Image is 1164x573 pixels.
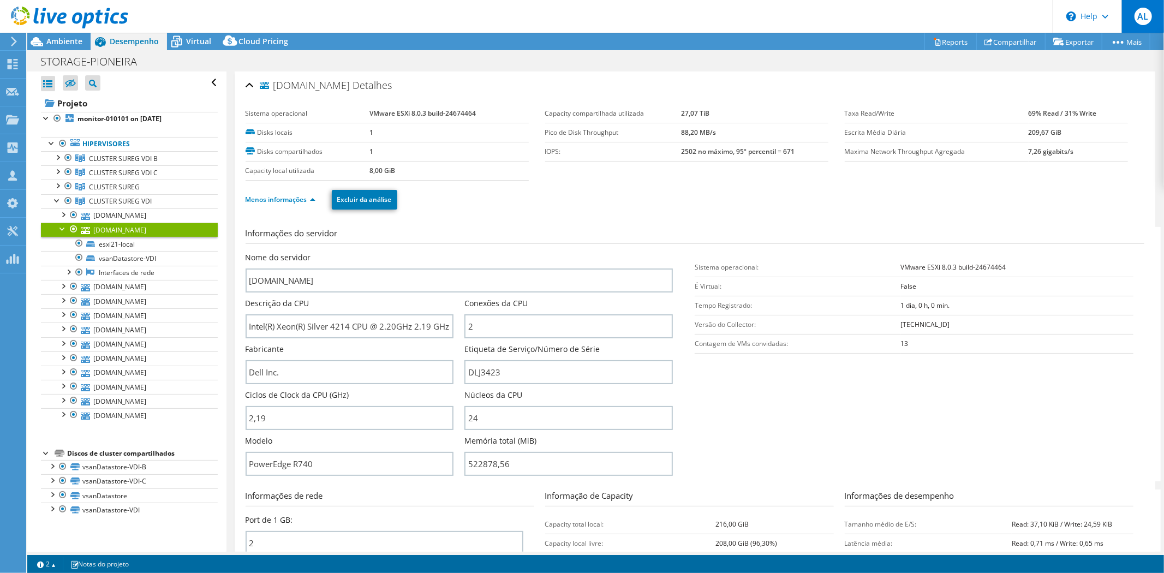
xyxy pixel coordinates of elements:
b: 8,00 GiB [369,166,395,175]
a: [DOMAIN_NAME] [41,394,218,408]
a: [DOMAIN_NAME] [41,323,218,337]
span: CLUSTER SUREG VDI B [89,154,158,163]
label: Escrita Média Diária [845,127,1029,138]
a: vsanDatastore-VDI-B [41,460,218,474]
label: Disks locais [246,127,369,138]
a: CLUSTER SUREG VDI B [41,151,218,165]
span: Detalhes [353,79,392,92]
b: 208,00 GiB (96,30%) [715,539,777,548]
td: Capacity total local: [545,515,715,534]
b: 209,67 GiB [1029,128,1062,137]
td: Latência média: [845,534,1012,553]
h3: Informações de rede [246,490,534,506]
label: Núcleos da CPU [464,390,522,401]
svg: \n [1066,11,1076,21]
span: Virtual [186,36,211,46]
span: AL [1135,8,1152,25]
span: Desempenho [110,36,159,46]
b: 7,26 gigabits/s [1029,147,1074,156]
a: CLUSTER SUREG VDI [41,194,218,208]
a: 2 [29,557,63,571]
a: CLUSTER SUREG VDI C [41,165,218,180]
div: Discos de cluster compartilhados [67,447,218,460]
td: É Virtual: [695,277,901,296]
b: 2502 no máximo, 95º percentil = 671 [681,147,795,156]
label: Etiqueta de Serviço/Número de Série [464,344,600,355]
a: Notas do projeto [63,557,136,571]
a: [DOMAIN_NAME] [41,408,218,422]
h3: Informações do servidor [246,227,1144,244]
td: Tamanho médio de E/S: [845,515,1012,534]
a: Interfaces de rede [41,266,218,280]
label: Port de 1 GB: [246,515,293,526]
label: Taxa Read/Write [845,108,1029,119]
b: monitor-010101 on [DATE] [77,114,162,123]
a: vsanDatastore [41,488,218,503]
a: vsanDatastore-VDI-C [41,474,218,488]
b: [TECHNICAL_ID] [901,320,950,329]
a: [DOMAIN_NAME] [41,337,218,351]
b: VMware ESXi 8.0.3 build-24674464 [369,109,476,118]
td: Sistema operacional: [695,258,901,277]
a: monitor-010101 on [DATE] [41,112,218,126]
label: Modelo [246,435,273,446]
a: vsanDatastore-VDI [41,503,218,517]
a: [DOMAIN_NAME] [41,351,218,366]
a: Excluir da análise [332,190,397,210]
a: Reports [924,33,977,50]
label: Conexões da CPU [464,298,528,309]
a: [DOMAIN_NAME] [41,380,218,394]
a: [DOMAIN_NAME] [41,280,218,294]
label: IOPS: [545,146,681,157]
b: 27,07 TiB [681,109,709,118]
b: 216,00 GiB [715,520,749,529]
label: Memória total (MiB) [464,435,536,446]
b: VMware ESXi 8.0.3 build-24674464 [901,262,1006,272]
b: 88,20 MB/s [681,128,716,137]
h1: STORAGE-PIONEIRA [35,56,154,68]
td: Capacity local livre: [545,534,715,553]
b: 1 dia, 0 h, 0 min. [901,301,950,310]
a: Mais [1102,33,1150,50]
a: CLUSTER SUREG [41,180,218,194]
b: 1 [369,128,373,137]
label: Capacity local utilizada [246,165,369,176]
a: [DOMAIN_NAME] [41,294,218,308]
a: [DOMAIN_NAME] [41,308,218,323]
b: Read: 0,71 ms / Write: 0,65 ms [1012,539,1103,548]
label: Descrição da CPU [246,298,309,309]
label: Pico de Disk Throughput [545,127,681,138]
a: vsanDatastore-VDI [41,251,218,265]
td: Versão do Collector: [695,315,901,334]
span: CLUSTER SUREG VDI [89,196,152,206]
h3: Informação de Capacity [545,490,834,506]
span: CLUSTER SUREG [89,182,140,192]
a: [DOMAIN_NAME] [41,366,218,380]
td: Contagem de VMs convidadas: [695,334,901,353]
b: Read: 37,10 KiB / Write: 24,59 KiB [1012,520,1112,529]
span: CLUSTER SUREG VDI C [89,168,158,177]
b: 69% Read / 31% Write [1029,109,1097,118]
a: [DOMAIN_NAME] [41,223,218,237]
label: Sistema operacional [246,108,369,119]
a: Menos informações [246,195,315,204]
a: esxi21-local [41,237,218,251]
label: Nome do servidor [246,252,311,263]
td: Tempo Registrado: [695,296,901,315]
h3: Informações de desempenho [845,490,1133,506]
span: [DOMAIN_NAME] [260,80,350,91]
label: Maxima Network Throughput Agregada [845,146,1029,157]
label: Fabricante [246,344,284,355]
a: Exportar [1045,33,1102,50]
span: Ambiente [46,36,82,46]
a: [DOMAIN_NAME] [41,208,218,223]
b: 13 [901,339,909,348]
a: Projeto [41,94,218,112]
label: Capacity compartilhada utilizada [545,108,681,119]
b: False [901,282,917,291]
b: 1 [369,147,373,156]
a: Hipervisores [41,137,218,151]
span: Cloud Pricing [238,36,288,46]
a: Compartilhar [976,33,1046,50]
label: Disks compartilhados [246,146,369,157]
